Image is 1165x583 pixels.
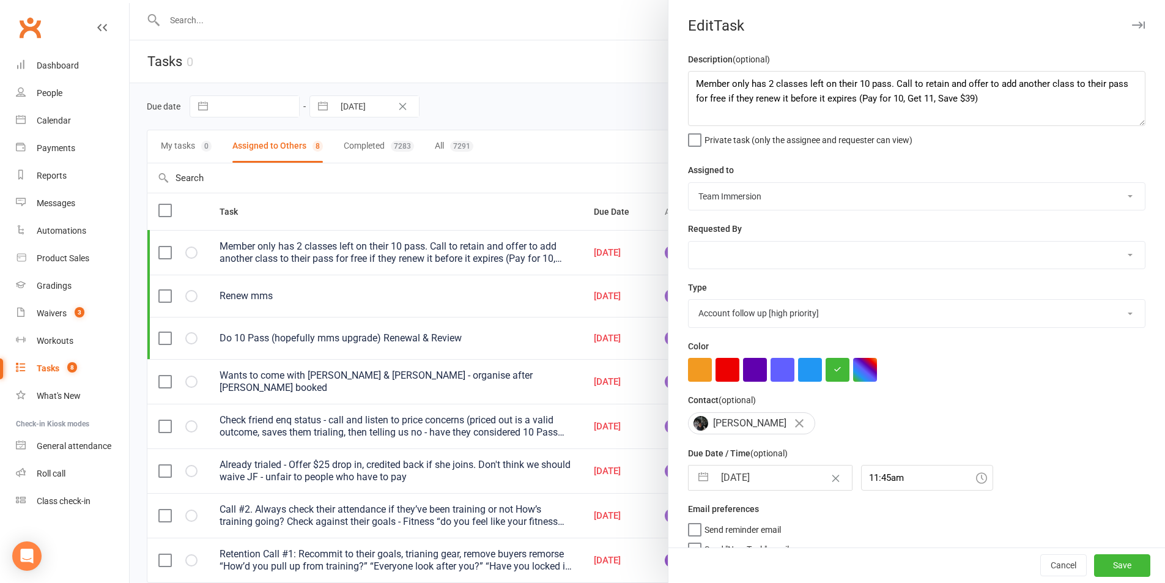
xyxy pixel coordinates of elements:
a: Reports [16,162,129,190]
div: Tasks [37,363,59,373]
a: Roll call [16,460,129,488]
div: Payments [37,143,75,153]
small: (optional) [733,54,770,64]
a: People [16,80,129,107]
div: Roll call [37,469,65,478]
label: Contact [688,393,756,407]
span: Send reminder email [705,521,781,535]
a: Messages [16,190,129,217]
textarea: Member only has 2 classes left on their 10 pass. Call to retain and offer to add another class to... [688,71,1145,126]
span: 8 [67,362,77,373]
a: General attendance kiosk mode [16,433,129,460]
a: Calendar [16,107,129,135]
span: Private task (only the assignee and requester can view) [705,131,912,145]
a: Tasks 8 [16,355,129,382]
div: Gradings [37,281,72,291]
span: Send "New Task" email [705,540,789,554]
small: (optional) [719,395,756,405]
a: Waivers 3 [16,300,129,327]
div: Workouts [37,336,73,346]
button: Clear Date [825,466,846,489]
small: (optional) [750,448,788,458]
div: Class check-in [37,496,91,506]
label: Assigned to [688,163,734,177]
div: Edit Task [668,17,1165,34]
label: Due Date / Time [688,447,788,460]
a: What's New [16,382,129,410]
button: Save [1094,555,1150,577]
label: Email preferences [688,502,759,516]
label: Requested By [688,222,742,236]
div: Dashboard [37,61,79,70]
a: Class kiosk mode [16,488,129,515]
div: Calendar [37,116,71,125]
div: Open Intercom Messenger [12,541,42,571]
a: Product Sales [16,245,129,272]
label: Type [688,281,707,294]
span: 3 [75,307,84,317]
a: Dashboard [16,52,129,80]
div: [PERSON_NAME] [688,412,815,434]
img: Michelle Le [693,416,708,431]
a: Gradings [16,272,129,300]
div: Product Sales [37,253,89,263]
a: Clubworx [15,12,45,43]
button: Cancel [1040,555,1087,577]
div: Automations [37,226,86,236]
div: General attendance [37,441,111,451]
div: Messages [37,198,75,208]
div: Waivers [37,308,67,318]
label: Description [688,53,770,66]
div: What's New [37,391,81,401]
a: Automations [16,217,129,245]
div: Reports [37,171,67,180]
a: Payments [16,135,129,162]
a: Workouts [16,327,129,355]
label: Color [688,340,709,353]
div: People [37,88,62,98]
